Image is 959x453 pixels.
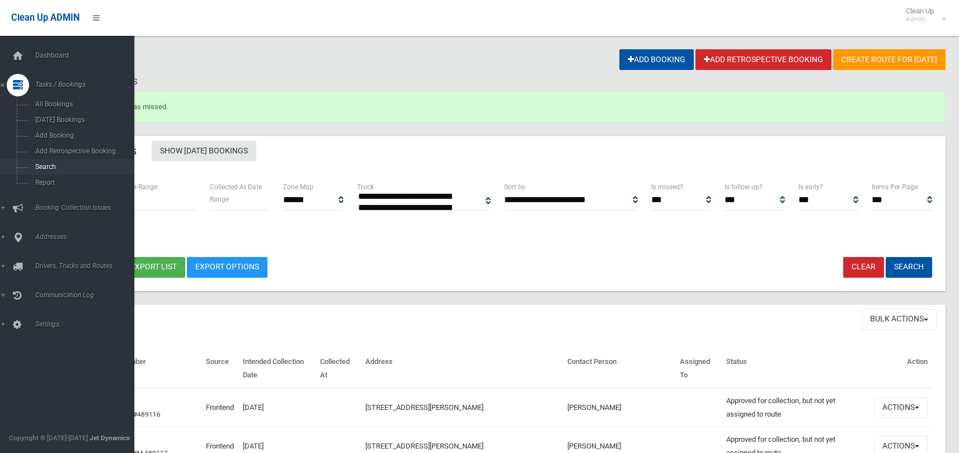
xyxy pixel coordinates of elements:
a: Create route for [DATE] [833,49,946,70]
span: Copyright © [DATE]-[DATE] [9,434,88,442]
a: Add Booking [619,49,694,70]
th: Source [201,349,238,388]
th: Status [722,349,869,388]
span: Dashboard [32,52,143,59]
span: Settings [32,320,143,328]
label: Truck [357,181,374,193]
th: Action [869,349,932,388]
span: All Bookings [32,100,133,108]
div: Booking marked as missed. [49,91,946,123]
a: Show [DATE] Bookings [152,141,256,161]
span: Report [32,179,133,186]
span: Clean Up [900,7,945,24]
a: [STREET_ADDRESS][PERSON_NAME] [365,403,483,412]
td: [DATE] [238,388,315,427]
a: #489116 [133,410,161,418]
span: Tasks / Bookings [32,81,143,88]
a: Export Options [187,257,267,278]
th: Contact Person [563,349,675,388]
small: Admin [906,15,934,24]
td: Approved for collection, but not yet assigned to route [722,388,869,427]
span: Search [32,163,133,171]
a: Add Retrospective Booking [695,49,831,70]
span: Addresses [32,233,143,241]
span: Clean Up ADMIN [11,12,79,23]
a: [STREET_ADDRESS][PERSON_NAME] [365,442,483,450]
button: Search [886,257,932,278]
button: Actions [874,397,928,418]
th: Assigned To [675,349,722,388]
span: Communication Log [32,291,143,299]
span: [DATE] Bookings [32,116,133,124]
td: [PERSON_NAME] [563,388,675,427]
th: Address [361,349,562,388]
th: Intended Collection Date [238,349,315,388]
button: Export list [122,257,185,278]
td: Frontend [201,388,238,427]
strong: Jet Dynamics [90,434,130,442]
span: Booking Collection Issues [32,204,143,212]
th: Booking Number [88,349,201,388]
button: Bulk Actions [862,309,937,330]
span: Drivers, Trucks and Routes [32,262,143,270]
th: Collected At [316,349,361,388]
span: Add Retrospective Booking [32,147,133,155]
span: Add Booking [32,132,133,139]
a: Clear [843,257,884,278]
